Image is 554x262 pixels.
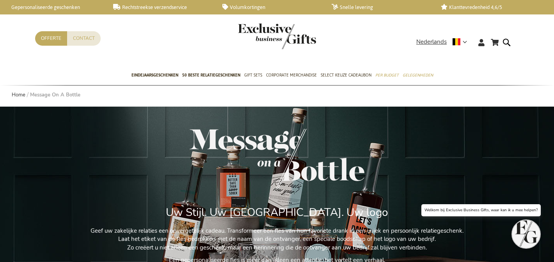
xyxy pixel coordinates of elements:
a: store logo [238,23,277,49]
img: Exclusive Business gifts logo [238,23,316,49]
span: Per Budget [375,71,399,79]
strong: Message On A Bottle [30,91,80,98]
span: Corporate Merchandise [266,71,317,79]
div: Nederlands [416,37,472,46]
a: Gepersonaliseerde geschenken [4,4,101,11]
span: Geef uw zakelijke relaties een onvergetelijk cadeau. Transformeer een fles van hun favoriete dran... [91,227,463,251]
a: Home [12,91,25,98]
span: Gelegenheden [403,71,433,79]
a: Contact [67,31,101,46]
span: Uw Stijl. Uw [GEOGRAPHIC_DATA]. Uw logo [166,205,388,220]
a: Rechtstreekse verzendservice [113,4,210,11]
a: Volumkortingen [222,4,319,11]
span: Nederlands [416,37,447,46]
a: Offerte [35,31,67,46]
img: message_on_a_bottle_grey_small [190,129,364,189]
span: Eindejaarsgeschenken [131,71,178,79]
a: Snelle levering [332,4,428,11]
span: 50 beste relatiegeschenken [182,71,240,79]
span: Gift Sets [244,71,262,79]
a: Klanttevredenheid 4,6/5 [441,4,538,11]
span: Select Keuze Cadeaubon [321,71,371,79]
